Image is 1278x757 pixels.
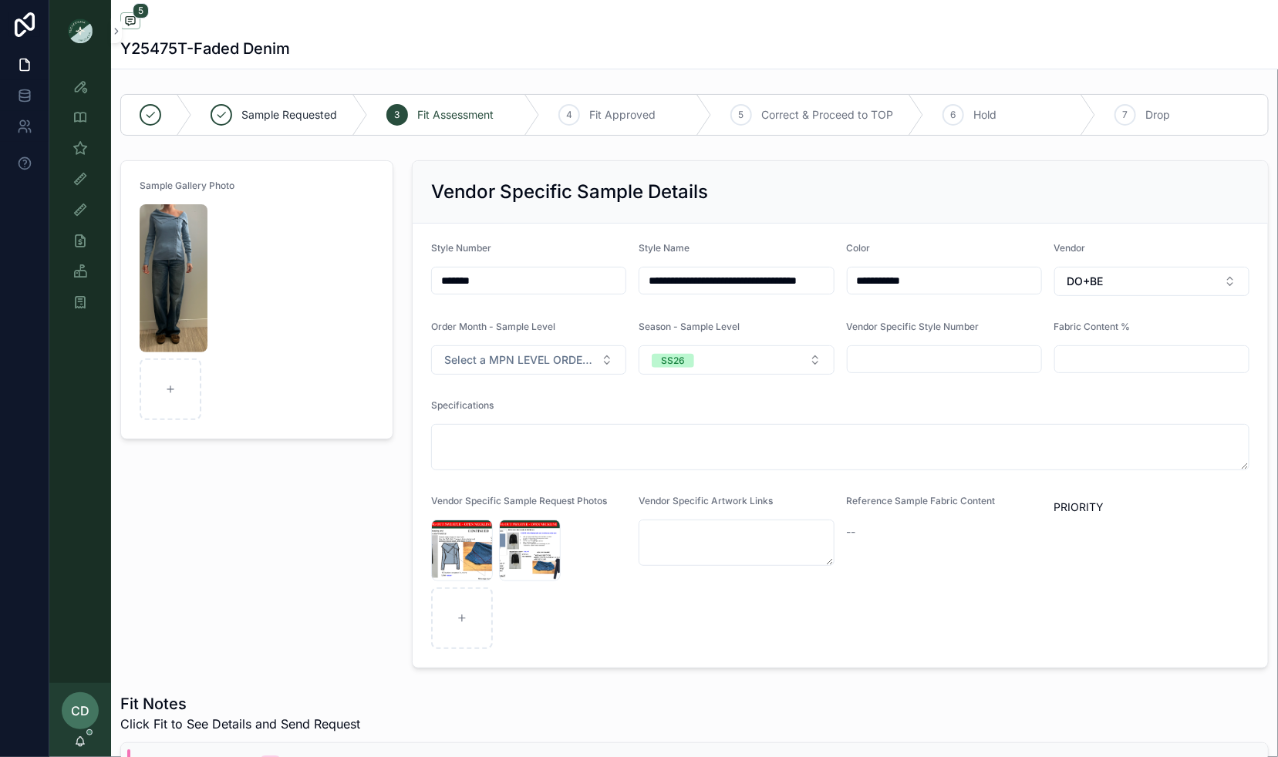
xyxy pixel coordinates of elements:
[1054,242,1086,254] span: Vendor
[120,12,140,32] button: 5
[589,107,656,123] span: Fit Approved
[68,19,93,43] img: App logo
[431,495,607,506] span: Vendor Specific Sample Request Photos
[1145,107,1170,123] span: Drop
[639,321,740,332] span: Season - Sample Level
[140,180,234,191] span: Sample Gallery Photo
[120,715,360,733] span: Click Fit to See Details and Send Request
[431,399,494,411] span: Specifications
[71,701,89,720] span: CD
[639,495,773,506] span: Vendor Specific Artwork Links
[431,180,708,204] h2: Vendor Specific Sample Details
[1054,267,1249,296] button: Select Button
[120,38,290,59] h1: Y25475T-Faded Denim
[140,204,207,352] img: Screenshot-2025-09-24-at-4.55.43-PM.png
[1123,109,1128,121] span: 7
[241,107,337,123] span: Sample Requested
[444,352,595,368] span: Select a MPN LEVEL ORDER MONTH
[847,495,996,506] span: Reference Sample Fabric Content
[1067,274,1104,289] span: DO+BE
[973,107,996,123] span: Hold
[431,321,555,332] span: Order Month - Sample Level
[431,345,626,375] button: Select Button
[1054,321,1131,332] span: Fabric Content %
[847,242,871,254] span: Color
[951,109,956,121] span: 6
[661,354,685,368] div: SS26
[847,321,980,332] span: Vendor Specific Style Number
[120,693,360,715] h1: Fit Notes
[566,109,572,121] span: 4
[395,109,400,121] span: 3
[431,242,491,254] span: Style Number
[49,62,111,336] div: scrollable content
[639,242,690,254] span: Style Name
[133,3,149,19] span: 5
[739,109,744,121] span: 5
[639,345,834,375] button: Select Button
[761,107,893,123] span: Correct & Proceed to TOP
[847,524,856,540] span: --
[417,107,494,123] span: Fit Assessment
[1054,500,1249,515] span: PRIORITY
